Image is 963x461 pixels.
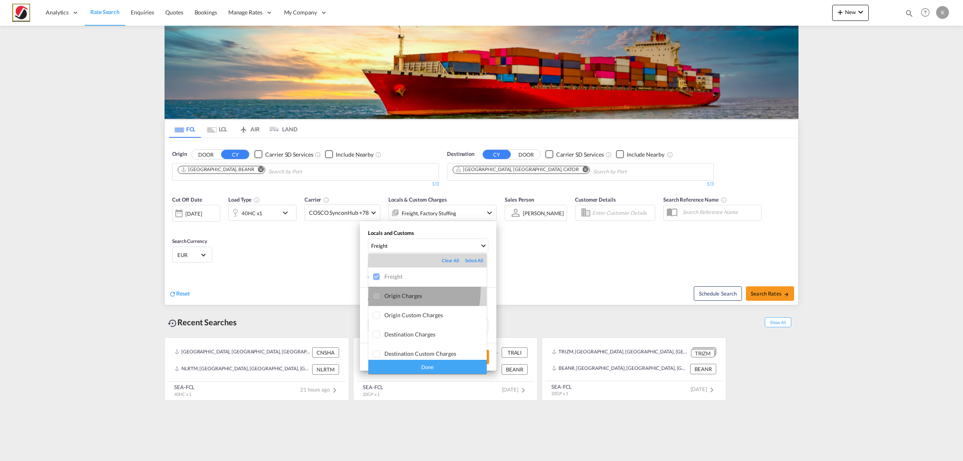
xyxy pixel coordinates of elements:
[384,331,487,338] div: Destination Charges
[384,312,487,318] div: Origin Custom Charges
[368,360,487,374] div: Done
[384,273,487,280] div: Freight
[465,257,483,264] div: Select All
[384,350,487,357] div: Destination Custom Charges
[384,292,487,299] div: Origin Charges
[442,257,465,264] div: Clear All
